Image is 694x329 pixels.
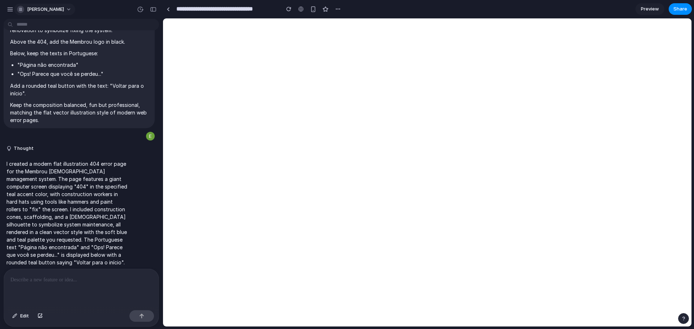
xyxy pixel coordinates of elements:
[7,160,127,266] p: I created a modern flat illustration 404 error page for the Membrou [DEMOGRAPHIC_DATA] management...
[27,6,64,13] span: [PERSON_NAME]
[635,3,664,15] a: Preview
[669,3,692,15] button: Share
[10,82,148,97] p: Add a rounded teal button with the text: "Voltar para o início".
[9,310,33,322] button: Edit
[14,4,75,15] button: [PERSON_NAME]
[17,70,148,78] p: "Ops! Parece que você se perdeu..."
[10,38,148,46] p: Above the 404, add the Membrou logo in black.
[20,312,29,320] span: Edit
[10,101,148,124] p: Keep the composition balanced, fun but professional, matching the flat vector illustration style ...
[673,5,687,13] span: Share
[17,61,148,69] p: "Página não encontrada"
[10,49,148,57] p: Below, keep the texts in Portuguese:
[641,5,659,13] span: Preview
